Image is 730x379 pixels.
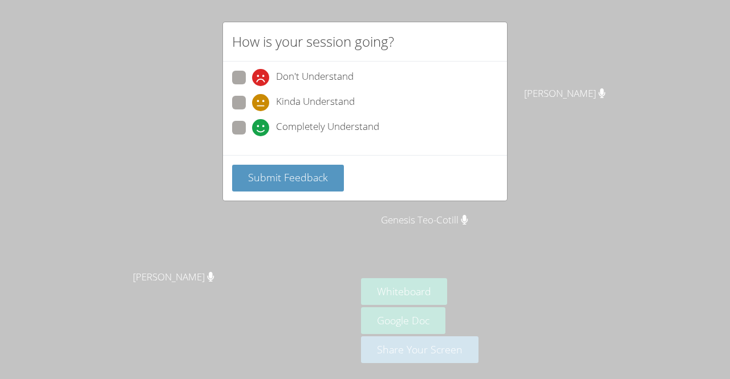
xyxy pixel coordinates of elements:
[276,94,355,111] span: Kinda Understand
[248,170,328,184] span: Submit Feedback
[232,165,344,191] button: Submit Feedback
[232,31,394,52] h2: How is your session going?
[276,69,354,86] span: Don't Understand
[276,119,379,136] span: Completely Understand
